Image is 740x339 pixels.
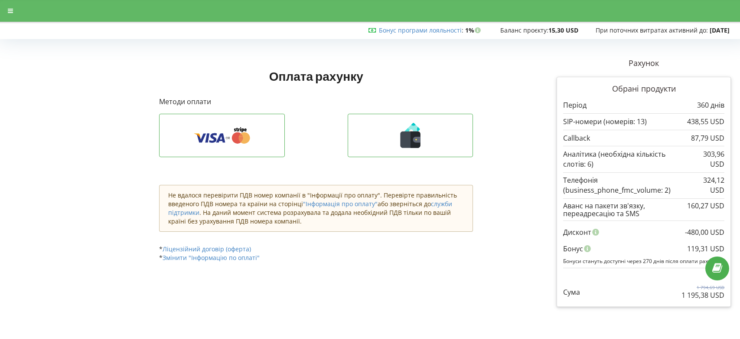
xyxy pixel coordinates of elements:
span: Баланс проєкту: [500,26,548,34]
p: 303,96 USD [689,149,724,169]
p: Телефонія (business_phone_fmc_volume: 2) [563,175,691,195]
div: 119,31 USD [687,240,724,257]
div: 160,27 USD [687,202,724,210]
p: Аналітика (необхідна кількість слотів: 6) [563,149,689,169]
p: Бонуси стануть доступні через 270 днів після оплати рахунку [563,257,724,265]
a: Ліцензійний договір (оферта) [163,245,251,253]
p: Методи оплати [159,97,473,107]
a: служби підтримки [168,200,452,217]
p: 1 794,69 USD [681,284,724,290]
div: Бонус [563,240,724,257]
p: 1 195,38 USD [681,290,724,300]
p: Callback [563,133,590,143]
div: -480,00 USD [685,224,724,240]
p: Сума [563,287,580,297]
div: Аванс на пакети зв'язку, переадресацію та SMS [563,202,724,218]
div: Не вдалося перевірити ПДВ номер компанії в "Інформації про оплату". Перевірте правильність введен... [159,185,473,232]
a: "Інформація про оплату" [303,200,378,208]
span: При поточних витратах активний до: [596,26,708,34]
p: 87,79 USD [691,133,724,143]
strong: 1% [465,26,483,34]
span: : [379,26,463,34]
div: Дисконт [563,224,724,240]
a: Змінити "Інформацію по оплаті" [163,253,260,262]
p: SIP-номери (номерів: 13) [563,117,647,127]
p: 360 днів [697,100,724,110]
a: Бонус програми лояльності [379,26,462,34]
p: Рахунок [557,58,731,69]
h1: Оплата рахунку [159,68,473,84]
p: Обрані продукти [563,83,724,95]
p: 438,55 USD [687,117,724,127]
p: 324,12 USD [691,175,724,195]
p: Період [563,100,587,110]
strong: [DATE] [710,26,730,34]
strong: 15,30 USD [548,26,578,34]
